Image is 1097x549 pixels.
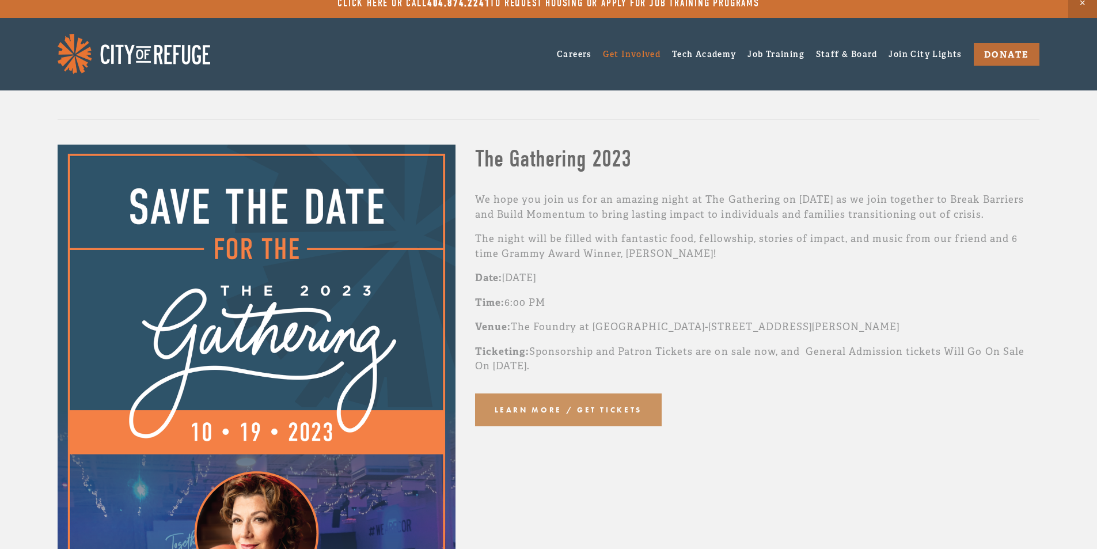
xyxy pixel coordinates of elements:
a: Learn more / get tickets [475,393,662,426]
a: Join City Lights [889,45,962,63]
a: Get Involved [603,49,661,59]
p: The night will be filled with fantastic food, fellowship, stories of impact, and music from our f... [475,232,1039,261]
a: Job Training [747,45,804,63]
a: Careers [557,45,592,63]
h2: The Gathering 2023 [475,145,1039,173]
p: We hope you join us for an amazing night at The Gathering on [DATE] as we join together to Break ... [475,192,1039,222]
strong: Venue: [475,320,511,333]
p: [DATE] [475,271,1039,286]
p: Sponsorship and Patron Tickets are on sale now, and General Admission tickets Will Go On Sale On ... [475,344,1039,374]
a: Staff & Board [816,45,878,63]
p: The Foundry at [GEOGRAPHIC_DATA]-[STREET_ADDRESS][PERSON_NAME] [475,320,1039,335]
p: 6:00 PM [475,296,1039,311]
strong: Date: [475,271,502,284]
img: City of Refuge [58,34,210,74]
strong: Time: [475,296,504,309]
a: DONATE [974,43,1039,66]
strong: Ticketing: [475,345,529,358]
a: Tech Academy [672,45,737,63]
